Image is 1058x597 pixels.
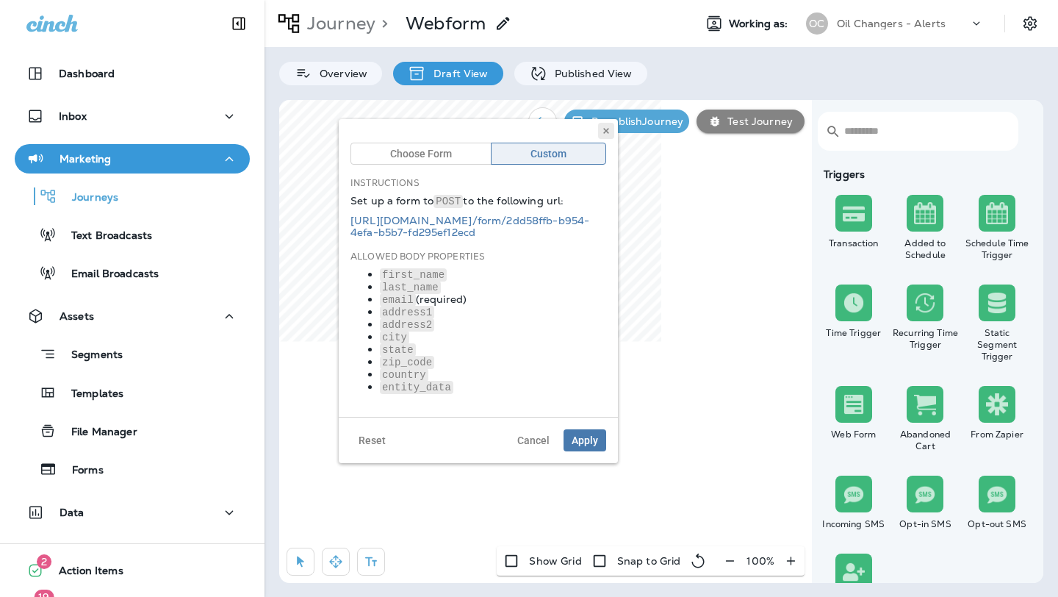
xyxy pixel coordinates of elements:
div: Triggers [818,168,1033,180]
code: address2 [380,318,434,332]
div: Web Form [821,429,887,440]
p: Journeys [57,191,118,205]
button: Journeys [15,181,250,212]
span: Action Items [44,565,123,582]
p: Published View [547,68,633,79]
p: Text Broadcasts [57,229,152,243]
p: Overview [312,68,367,79]
button: Assets [15,301,250,331]
code: city [380,331,409,344]
button: Reset [350,429,394,451]
div: Recurring Time Trigger [893,327,959,351]
button: Forms [15,454,250,485]
div: Added to Schedule [893,237,959,261]
code: country [380,368,428,382]
div: Time Trigger [821,327,887,339]
div: Opt-in SMS [893,518,959,530]
span: Custom [530,149,566,159]
code: entity_data [380,381,453,394]
div: Transaction [821,237,887,249]
div: OC [806,12,828,35]
p: Republish Journey [586,115,683,127]
p: Assets [60,310,94,322]
span: 2 [37,554,51,569]
button: Data [15,498,250,527]
div: From Zapier [964,429,1030,440]
button: File Manager [15,415,250,446]
button: Segments [15,338,250,370]
p: Snap to Grid [617,555,681,567]
span: Working as: [729,18,791,30]
p: Test Journey [721,115,793,127]
p: Forms [57,464,104,478]
button: Text Broadcasts [15,219,250,250]
p: Show Grid [529,555,581,567]
code: state [380,343,416,357]
span: Cancel [517,435,550,446]
code: POST [433,195,463,208]
button: Test Journey [697,110,805,133]
code: address1 [380,306,434,319]
p: 100 % [746,555,774,567]
p: Data [60,507,84,518]
button: Cancel [509,429,558,451]
code: zip_code [380,356,434,369]
p: Draft View [426,68,488,79]
button: 2Action Items [15,556,250,585]
p: Dashboard [59,68,115,79]
p: File Manager [57,426,137,440]
button: Inbox [15,101,250,131]
p: Email Broadcasts [57,268,159,282]
button: Email Broadcasts [15,257,250,288]
p: Templates [57,387,123,401]
span: Reset [359,435,386,446]
button: Apply [564,429,606,451]
button: Templates [15,377,250,408]
span: Choose Form [390,149,452,159]
button: Collapse Sidebar [218,9,259,38]
button: Settings [1017,10,1043,37]
button: Choose Form [350,143,492,165]
a: [URL][DOMAIN_NAME]/form/2dd58ffb-b954-4efa-b5b7-fd295ef12ecd [350,214,589,239]
div: Incoming SMS [821,518,887,530]
li: (required) [380,293,606,306]
div: Schedule Time Trigger [964,237,1030,261]
p: Segments [57,348,123,363]
p: Inbox [59,110,87,122]
p: Oil Changers - Alerts [837,18,946,29]
label: Allowed Body Properties [350,251,485,262]
div: Static Segment Trigger [964,327,1030,362]
code: last_name [380,281,441,294]
code: email [380,293,416,307]
button: Custom [491,143,606,165]
p: Webform [406,12,486,35]
button: Marketing [15,144,250,174]
div: Abandoned Cart [893,429,959,452]
button: RepublishJourney [564,110,689,133]
label: Instructions [350,177,420,189]
code: first_name [380,268,447,282]
p: Set up a form to to the following url: [350,195,606,207]
p: Journey [301,12,375,35]
button: Dashboard [15,59,250,88]
p: Marketing [60,153,111,165]
span: Apply [572,435,598,446]
div: Opt-out SMS [964,518,1030,530]
p: > [375,12,388,35]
